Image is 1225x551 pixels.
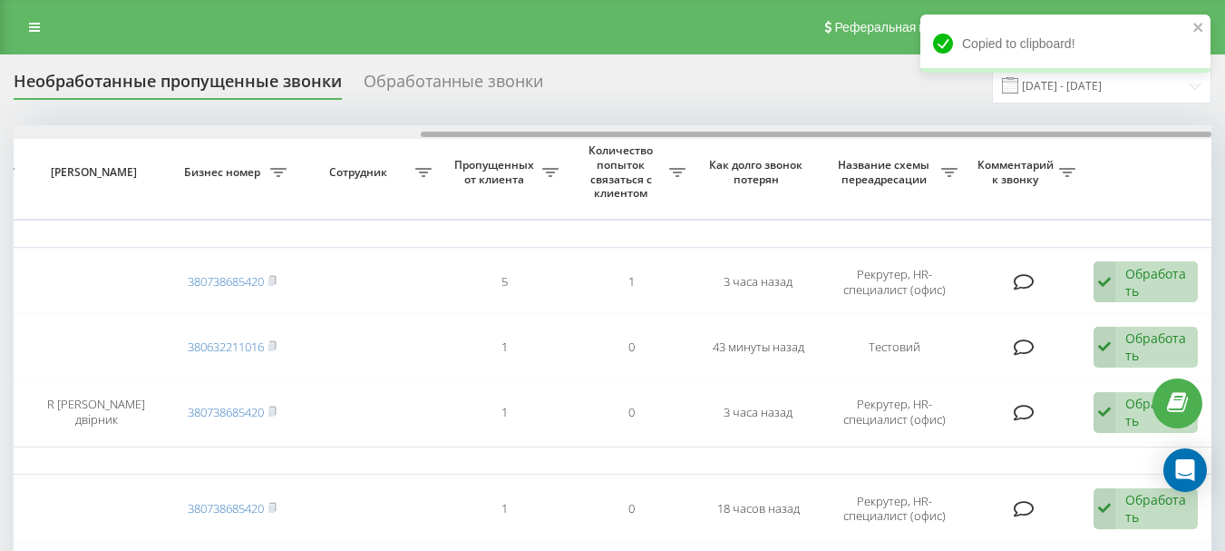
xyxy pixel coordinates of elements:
[1125,330,1188,364] div: Обработать
[568,251,695,313] td: 1
[831,158,941,186] span: Название схемы переадресации
[1125,395,1188,429] div: Обработать
[1125,491,1188,526] div: Обработать
[305,165,415,180] span: Сотрудник
[822,317,967,379] td: Тестовий
[188,404,264,420] a: 380738685420
[188,339,264,355] a: 380632211016
[976,158,1059,186] span: Комментарий к звонку
[39,165,153,180] span: [PERSON_NAME]
[441,381,568,443] td: 1
[577,143,669,200] span: Количество попыток связаться с клиентом
[695,251,822,313] td: 3 часа назад
[695,381,822,443] td: 3 часа назад
[188,500,264,517] a: 380738685420
[24,381,169,443] td: R [PERSON_NAME] двірник
[568,478,695,540] td: 0
[178,165,270,180] span: Бизнес номер
[709,158,807,186] span: Как долго звонок потерян
[920,15,1210,73] div: Copied to clipboard!
[695,317,822,379] td: 43 минуты назад
[1192,20,1205,37] button: close
[822,251,967,313] td: Рекрутер, HR-специалист (офис)
[441,251,568,313] td: 5
[441,317,568,379] td: 1
[364,72,543,100] div: Обработанные звонки
[1125,265,1188,300] div: Обработать
[822,478,967,540] td: Рекрутер, HR-специалист (офис)
[834,20,983,34] span: Реферальная программа
[188,273,264,290] a: 380738685420
[450,158,542,186] span: Пропущенных от клиента
[695,478,822,540] td: 18 часов назад
[14,72,342,100] div: Необработанные пропущенные звонки
[568,317,695,379] td: 0
[822,381,967,443] td: Рекрутер, HR-специалист (офис)
[568,381,695,443] td: 0
[1163,448,1207,492] div: Open Intercom Messenger
[441,478,568,540] td: 1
